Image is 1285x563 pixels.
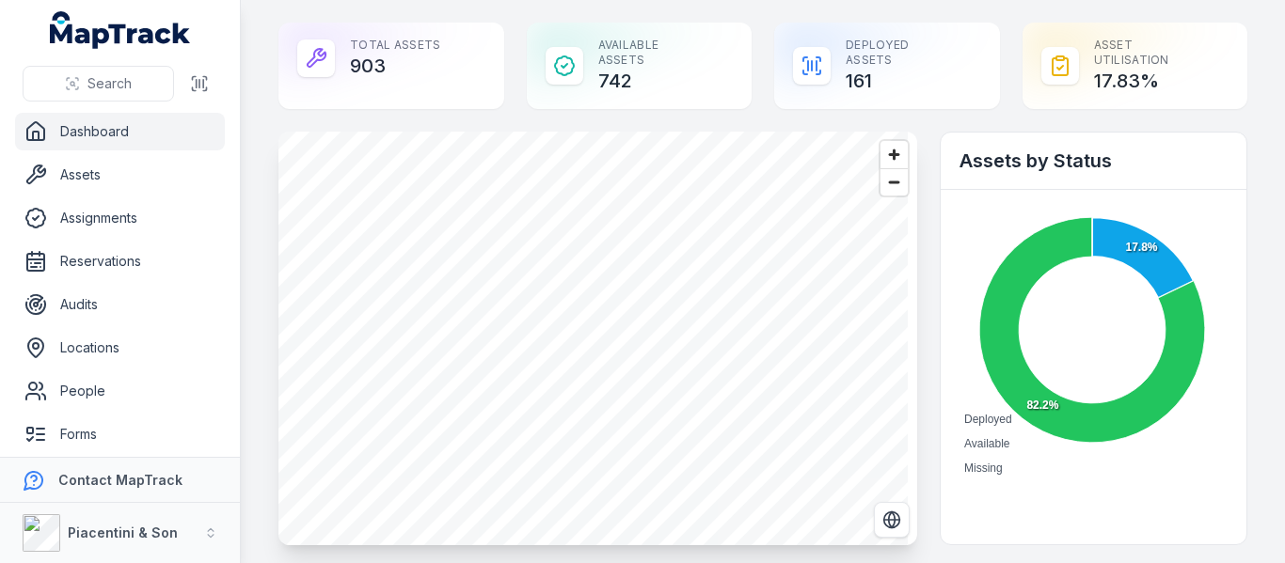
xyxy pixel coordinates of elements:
[964,437,1009,450] span: Available
[964,461,1003,475] span: Missing
[58,472,182,488] strong: Contact MapTrack
[87,74,132,93] span: Search
[23,66,174,102] button: Search
[880,168,908,195] button: Zoom out
[15,199,225,237] a: Assignments
[15,242,225,280] a: Reservations
[964,413,1012,426] span: Deployed
[960,148,1228,174] h2: Assets by Status
[880,141,908,168] button: Zoom in
[15,113,225,150] a: Dashboard
[874,502,910,538] button: Switch to Satellite View
[15,415,225,453] a: Forms
[50,11,191,49] a: MapTrack
[278,132,908,545] canvas: Map
[15,372,225,410] a: People
[68,524,178,540] strong: Piacentini & Son
[15,156,225,194] a: Assets
[15,329,225,367] a: Locations
[15,286,225,323] a: Audits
